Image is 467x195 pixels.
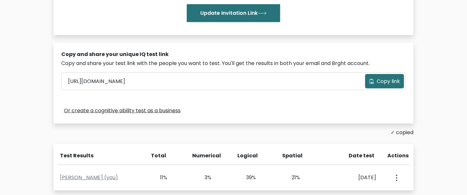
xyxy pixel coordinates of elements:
[54,129,413,136] div: ✓ copied
[187,4,280,22] button: Update Invitation Link
[377,78,400,85] span: Copy link
[326,174,376,181] div: [DATE]
[60,174,118,181] a: [PERSON_NAME] (you)
[283,152,301,160] div: Spatial
[61,60,406,67] div: Copy and share your test link with the people you want to test. You'll get the results in both yo...
[149,174,167,181] div: 11%
[365,74,404,88] button: Copy link
[193,152,211,160] div: Numerical
[61,51,406,58] div: Copy and share your unique IQ test link
[237,152,256,160] div: Logical
[282,174,300,181] div: 21%
[193,174,212,181] div: 3%
[60,152,140,160] div: Test Results
[237,174,256,181] div: 39%
[147,152,166,160] div: Total
[387,152,410,160] div: Actions
[64,107,181,115] a: Or create a cognitive ability test as a business
[327,152,380,160] div: Date test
